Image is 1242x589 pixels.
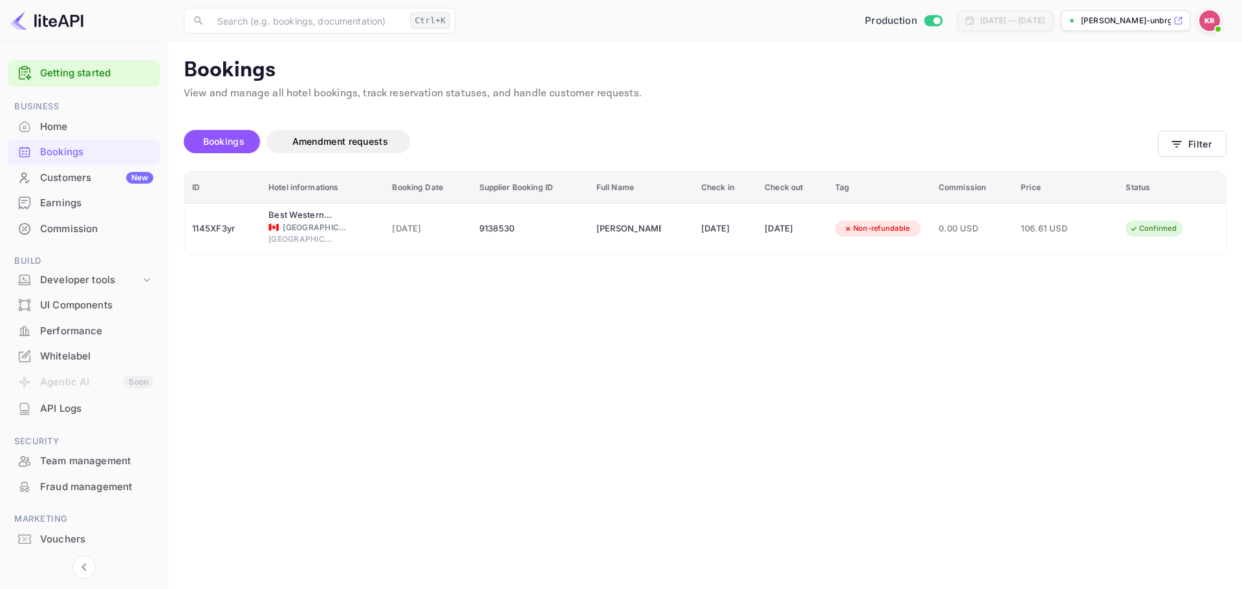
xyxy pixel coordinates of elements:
div: Fraud management [40,480,153,495]
div: Vouchers [8,527,160,552]
th: Status [1118,172,1226,204]
div: Earnings [40,196,153,211]
span: Production [865,14,917,28]
div: Team management [8,449,160,474]
a: UI Components [8,293,160,317]
span: Business [8,100,160,114]
div: 9138530 [479,219,581,239]
div: Performance [40,324,153,339]
div: API Logs [40,402,153,416]
th: Booking Date [384,172,471,204]
a: CustomersNew [8,166,160,189]
p: [PERSON_NAME]-unbrg.[PERSON_NAME]... [1081,15,1171,27]
th: Tag [827,172,931,204]
div: Bookings [8,140,160,165]
div: Commission [8,217,160,242]
div: UI Components [8,293,160,318]
a: Fraud management [8,475,160,498]
div: Whitelabel [8,344,160,369]
div: Customers [40,171,153,186]
th: Check in [693,172,757,204]
th: Hotel informations [261,172,384,204]
span: Canada [268,223,279,231]
th: Full Name [589,172,693,204]
div: Confirmed [1121,220,1185,237]
div: API Logs [8,396,160,422]
div: Commission [40,222,153,237]
div: Switch to Sandbox mode [860,14,947,28]
div: Home [8,114,160,140]
div: Ctrl+K [410,12,450,29]
div: CustomersNew [8,166,160,191]
div: 1145XF3yr [192,219,253,239]
div: Non-refundable [835,220,919,237]
div: Earnings [8,191,160,216]
a: Vouchers [8,527,160,551]
div: Vouchers [40,532,153,547]
img: Kobus Roux [1199,10,1220,31]
div: Audrey Hebert [596,219,661,239]
div: Developer tools [8,269,160,292]
a: Getting started [40,66,153,81]
div: Developer tools [40,273,140,288]
span: [DATE] [392,222,463,236]
p: Bookings [184,58,1226,83]
div: [DATE] [765,219,820,239]
a: Bookings [8,140,160,164]
img: LiteAPI logo [10,10,83,31]
a: Commission [8,217,160,241]
p: View and manage all hotel bookings, track reservation statuses, and handle customer requests. [184,86,1226,102]
span: Security [8,434,160,449]
a: Performance [8,319,160,343]
th: Supplier Booking ID [472,172,589,204]
div: account-settings tabs [184,130,1158,153]
span: [GEOGRAPHIC_DATA] [283,222,347,233]
a: API Logs [8,396,160,420]
a: Team management [8,449,160,473]
span: Build [8,254,160,268]
div: Best Western Plus Burlington Inn & Suites [268,209,333,222]
span: Amendment requests [292,136,388,147]
div: Fraud management [8,475,160,500]
div: Performance [8,319,160,344]
div: Whitelabel [40,349,153,364]
span: Bookings [203,136,245,147]
a: Earnings [8,191,160,215]
div: Bookings [40,145,153,160]
span: 106.61 USD [1021,222,1085,236]
div: Getting started [8,60,160,87]
th: ID [184,172,261,204]
th: Check out [757,172,827,204]
div: [DATE] [701,219,749,239]
div: UI Components [40,298,153,313]
a: Home [8,114,160,138]
span: Marketing [8,512,160,526]
div: Team management [40,454,153,469]
div: Home [40,120,153,134]
th: Price [1013,172,1118,204]
input: Search (e.g. bookings, documentation) [210,8,405,34]
table: booking table [184,172,1226,254]
span: 0.00 USD [939,222,1005,236]
th: Commission [931,172,1013,204]
span: [GEOGRAPHIC_DATA] [268,233,333,245]
div: New [126,172,153,184]
button: Filter [1158,131,1226,157]
a: Whitelabel [8,344,160,368]
button: Collapse navigation [72,555,96,579]
div: [DATE] — [DATE] [980,15,1045,27]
